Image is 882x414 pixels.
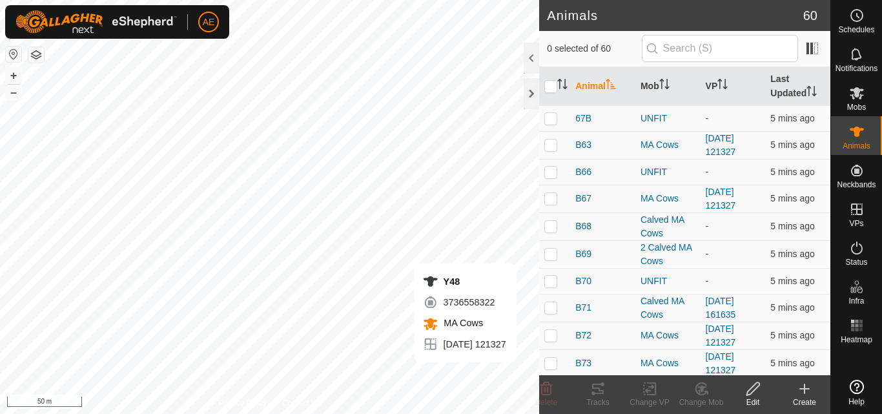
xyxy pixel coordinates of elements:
th: Last Updated [765,67,830,106]
span: VPs [849,220,863,227]
div: MA Cows [641,138,695,152]
div: MA Cows [641,192,695,205]
span: MA Cows [441,318,484,328]
span: 11 Sept 2025, 1:35 pm [770,193,814,203]
a: [DATE] 121327 [706,351,736,375]
p-sorticon: Activate to sort [717,81,728,91]
div: Y48 [423,274,506,289]
span: 11 Sept 2025, 1:35 pm [770,167,814,177]
span: B66 [575,165,591,179]
span: Mobs [847,103,866,111]
span: Infra [848,297,864,305]
div: UNFIT [641,165,695,179]
th: Animal [570,67,635,106]
span: 11 Sept 2025, 1:35 pm [770,276,814,286]
a: Help [831,375,882,411]
a: [DATE] 161635 [706,296,736,320]
span: B70 [575,274,591,288]
p-sorticon: Activate to sort [606,81,616,91]
span: Status [845,258,867,266]
a: [DATE] 121327 [706,133,736,157]
div: Create [779,397,830,408]
div: 3736558322 [423,295,506,310]
span: 60 [803,6,817,25]
div: Calved MA Cows [641,213,695,240]
div: 2 Calved MA Cows [641,241,695,268]
button: + [6,68,21,83]
button: Reset Map [6,47,21,62]
div: MA Cows [641,357,695,370]
p-sorticon: Activate to sort [557,81,568,91]
span: Delete [535,398,558,407]
span: 67B [575,112,591,125]
span: 11 Sept 2025, 1:35 pm [770,330,814,340]
span: Heatmap [841,336,872,344]
a: [DATE] 121327 [706,324,736,347]
span: B68 [575,220,591,233]
a: [DATE] 121327 [706,187,736,211]
span: 11 Sept 2025, 1:35 pm [770,140,814,150]
span: 11 Sept 2025, 1:35 pm [770,113,814,123]
button: Map Layers [28,47,44,63]
span: Animals [843,142,870,150]
div: Change VP [624,397,675,408]
span: B67 [575,192,591,205]
span: AE [203,16,215,29]
span: 0 selected of 60 [547,42,641,56]
th: Mob [635,67,701,106]
div: Calved MA Cows [641,295,695,322]
img: Gallagher Logo [15,10,177,34]
p-sorticon: Activate to sort [659,81,670,91]
span: B71 [575,301,591,315]
app-display-virtual-paddock-transition: - [706,167,709,177]
button: – [6,85,21,100]
p-sorticon: Activate to sort [806,88,817,98]
span: Help [848,398,865,406]
span: 11 Sept 2025, 1:35 pm [770,302,814,313]
span: Notifications [836,65,877,72]
h2: Animals [547,8,803,23]
span: 11 Sept 2025, 1:35 pm [770,221,814,231]
span: Neckbands [837,181,876,189]
div: Tracks [572,397,624,408]
span: 11 Sept 2025, 1:35 pm [770,249,814,259]
span: B69 [575,247,591,261]
span: 11 Sept 2025, 1:35 pm [770,358,814,368]
span: B73 [575,357,591,370]
app-display-virtual-paddock-transition: - [706,221,709,231]
th: VP [701,67,766,106]
app-display-virtual-paddock-transition: - [706,113,709,123]
span: Schedules [838,26,874,34]
div: Change Mob [675,397,727,408]
a: Privacy Policy [219,397,267,409]
div: UNFIT [641,112,695,125]
div: [DATE] 121327 [423,336,506,352]
input: Search (S) [642,35,798,62]
a: Contact Us [282,397,320,409]
app-display-virtual-paddock-transition: - [706,276,709,286]
div: Edit [727,397,779,408]
app-display-virtual-paddock-transition: - [706,249,709,259]
div: UNFIT [641,274,695,288]
span: B63 [575,138,591,152]
div: MA Cows [641,329,695,342]
span: B72 [575,329,591,342]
